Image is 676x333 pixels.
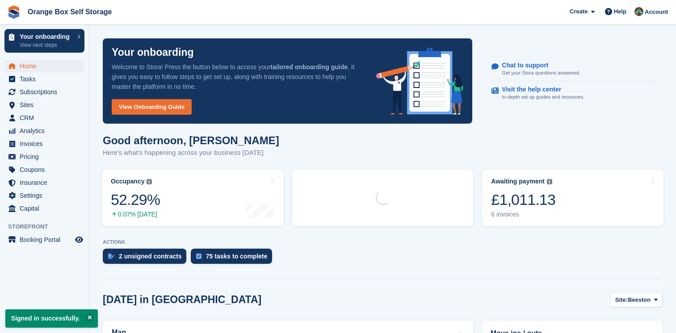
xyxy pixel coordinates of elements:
[196,254,202,259] img: task-75834270c22a3079a89374b754ae025e5fb1db73e45f91037f5363f120a921f8.svg
[103,249,191,268] a: 2 unsigned contracts
[20,60,73,72] span: Home
[4,99,84,111] a: menu
[570,7,588,16] span: Create
[74,234,84,245] a: Preview store
[20,189,73,202] span: Settings
[4,86,84,98] a: menu
[20,125,73,137] span: Analytics
[102,170,283,226] a: Occupancy 52.29% 0.07% [DATE]
[645,8,668,17] span: Account
[270,63,348,71] strong: tailored onboarding guide
[20,150,73,163] span: Pricing
[628,296,651,304] span: Beeston
[112,99,192,115] a: View Onboarding Guide
[191,249,277,268] a: 75 tasks to complete
[614,7,626,16] span: Help
[4,233,84,246] a: menu
[20,137,73,150] span: Invoices
[547,179,552,184] img: icon-info-grey-7440780725fd019a000dd9b08b2336e03edf1995a4989e88bcd33f0948082b44.svg
[103,294,261,306] h2: [DATE] in [GEOGRAPHIC_DATA]
[24,4,116,19] a: Orange Box Self Storage
[491,211,555,218] div: 6 invoices
[5,309,98,328] p: Signed in successfully.
[20,176,73,189] span: Insurance
[111,178,144,185] div: Occupancy
[4,29,84,53] a: Your onboarding View next steps
[20,233,73,246] span: Booking Portal
[20,202,73,215] span: Capital
[491,191,555,209] div: £1,011.13
[103,134,279,146] h1: Good afternoon, [PERSON_NAME]
[4,125,84,137] a: menu
[615,296,628,304] span: Site:
[147,179,152,184] img: icon-info-grey-7440780725fd019a000dd9b08b2336e03edf1995a4989e88bcd33f0948082b44.svg
[20,73,73,85] span: Tasks
[4,60,84,72] a: menu
[20,86,73,98] span: Subscriptions
[20,163,73,176] span: Coupons
[206,253,268,260] div: 75 tasks to complete
[103,239,663,245] p: ACTIONS
[4,163,84,176] a: menu
[108,254,114,259] img: contract_signature_icon-13c848040528278c33f63329250d36e43548de30e8caae1d1a13099fd9432cc5.svg
[482,170,663,226] a: Awaiting payment £1,011.13 6 invoices
[112,62,362,92] p: Welcome to Stora! Press the button below to access your . It gives you easy to follow steps to ge...
[4,189,84,202] a: menu
[4,112,84,124] a: menu
[4,137,84,150] a: menu
[491,178,545,185] div: Awaiting payment
[20,33,73,40] p: Your onboarding
[4,176,84,189] a: menu
[119,253,182,260] div: 2 unsigned contracts
[111,211,160,218] div: 0.07% [DATE]
[8,222,89,231] span: Storefront
[376,48,464,115] img: onboarding-info-6c161a55d2c0e0a8cae90662b2fe09162a5109e8cc188191df67fb4f79e88e88.svg
[634,7,643,16] img: Mike
[610,293,663,308] button: Site: Beeston
[502,93,584,101] p: In-depth set up guides and resources.
[7,5,21,19] img: stora-icon-8386f47178a22dfd0bd8f6a31ec36ba5ce8667c1dd55bd0f319d3a0aa187defe.svg
[491,57,654,82] a: Chat to support Get your Stora questions answered.
[4,150,84,163] a: menu
[111,191,160,209] div: 52.29%
[112,47,194,58] p: Your onboarding
[4,73,84,85] a: menu
[103,148,279,158] p: Here's what's happening across your business [DATE]
[502,69,580,77] p: Get your Stora questions answered.
[502,86,577,93] p: Visit the help center
[491,81,654,105] a: Visit the help center In-depth set up guides and resources.
[20,112,73,124] span: CRM
[20,41,73,49] p: View next steps
[502,62,573,69] p: Chat to support
[4,202,84,215] a: menu
[20,99,73,111] span: Sites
